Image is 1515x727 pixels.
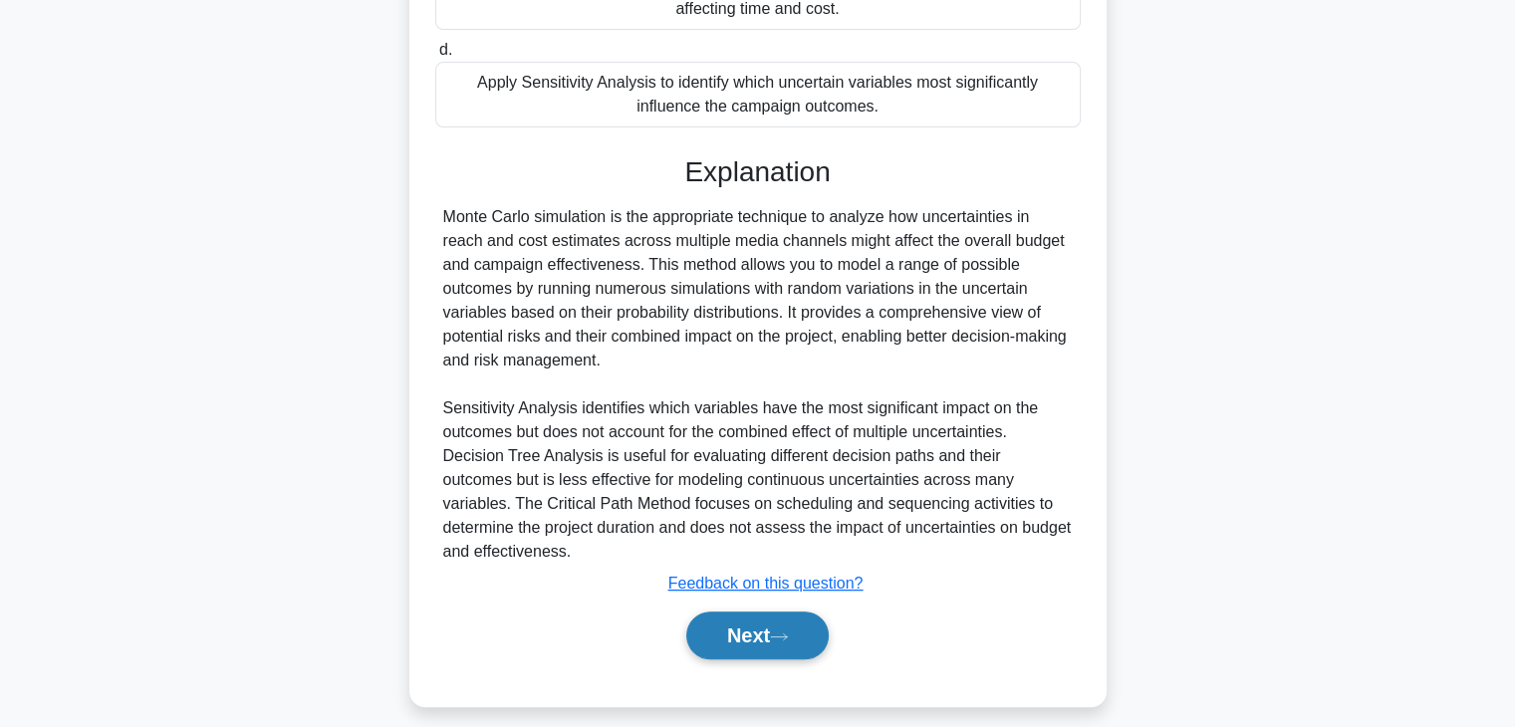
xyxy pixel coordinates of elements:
[443,205,1073,564] div: Monte Carlo simulation is the appropriate technique to analyze how uncertainties in reach and cos...
[447,155,1069,189] h3: Explanation
[686,611,829,659] button: Next
[439,41,452,58] span: d.
[435,62,1081,127] div: Apply Sensitivity Analysis to identify which uncertain variables most significantly influence the...
[668,575,864,592] a: Feedback on this question?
